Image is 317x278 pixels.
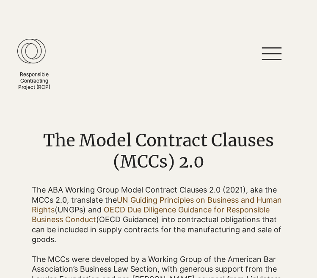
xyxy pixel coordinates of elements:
a: Responsible ContractingProject (RCP) [18,71,50,90]
a: OECD Due Diligence Guidance for Responsible Business Conduct [32,205,270,224]
a: UN Guiding Principles on Business and Human Rights [32,195,282,214]
span: The ABA Working Group Model Contract Clauses 2.0 (2021), aka the MCCs 2.0, translate the (UNGPs) ... [32,185,282,244]
span: The Model Contract Clauses (MCCs) 2.0 [43,130,274,172]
